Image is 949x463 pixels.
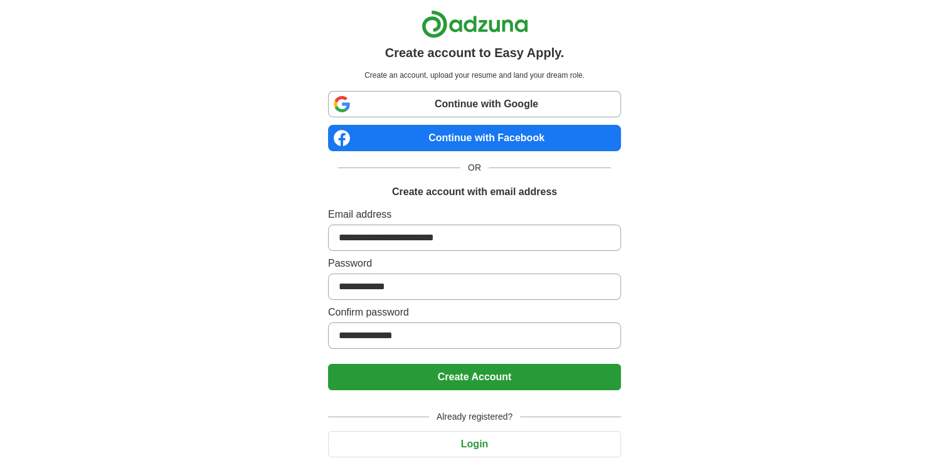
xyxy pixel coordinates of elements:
button: Create Account [328,364,621,390]
span: Already registered? [429,410,520,423]
a: Continue with Google [328,91,621,117]
label: Confirm password [328,305,621,320]
h1: Create account to Easy Apply. [385,43,565,62]
span: OR [460,161,489,174]
button: Login [328,431,621,457]
a: Continue with Facebook [328,125,621,151]
img: Adzuna logo [421,10,528,38]
h1: Create account with email address [392,184,557,200]
p: Create an account, upload your resume and land your dream role. [331,70,618,81]
a: Login [328,439,621,449]
label: Email address [328,207,621,222]
label: Password [328,256,621,271]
